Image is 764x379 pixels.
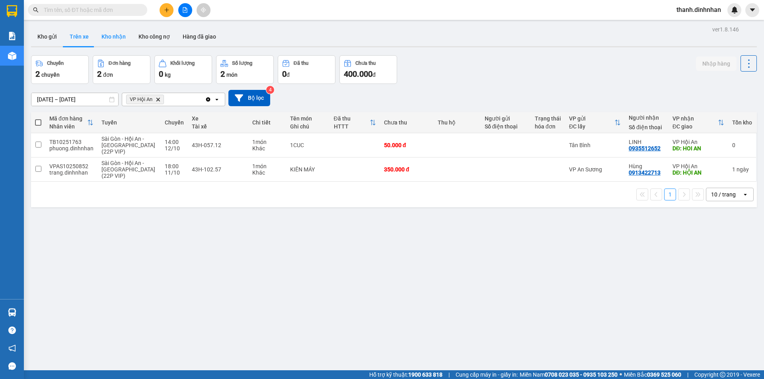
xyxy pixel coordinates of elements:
[672,163,724,169] div: VP Hội An
[629,169,661,176] div: 0913422713
[384,166,430,173] div: 350.000 đ
[31,27,63,46] button: Kho gửi
[132,27,176,46] button: Kho công nợ
[232,60,252,66] div: Số lượng
[252,169,282,176] div: Khác
[668,112,728,133] th: Toggle SortBy
[49,163,94,169] div: VPAS10250852
[629,124,665,130] div: Số điện thoại
[49,139,94,145] div: TB10251763
[159,69,163,79] span: 0
[63,27,95,46] button: Trên xe
[369,370,442,379] span: Hỗ trợ kỹ thuật:
[334,123,370,130] div: HTTT
[101,160,155,179] span: Sài Gòn - Hội An - [GEOGRAPHIC_DATA] (22P VIP)
[8,308,16,317] img: warehouse-icon
[205,96,211,103] svg: Clear all
[252,163,282,169] div: 1 món
[8,344,16,352] span: notification
[278,55,335,84] button: Đã thu0đ
[745,3,759,17] button: caret-down
[101,119,157,126] div: Tuyến
[672,145,724,152] div: DĐ: HOI AN
[535,123,561,130] div: hóa đơn
[176,27,222,46] button: Hàng đã giao
[282,69,286,79] span: 0
[294,60,308,66] div: Đã thu
[355,60,376,66] div: Chưa thu
[687,370,688,379] span: |
[220,69,225,79] span: 2
[252,119,282,126] div: Chi tiết
[290,115,325,122] div: Tên món
[252,139,282,145] div: 1 món
[664,189,676,200] button: 1
[672,169,724,176] div: DĐ: HỘI AN
[192,123,244,130] div: Tài xế
[624,370,681,379] span: Miền Bắc
[712,25,739,34] div: ver 1.8.146
[384,119,430,126] div: Chưa thu
[266,86,274,94] sup: 4
[178,3,192,17] button: file-add
[165,139,184,145] div: 14:00
[192,115,244,122] div: Xe
[103,72,113,78] span: đơn
[165,163,184,169] div: 18:00
[182,7,188,13] span: file-add
[165,145,184,152] div: 12/10
[49,145,94,152] div: phuong.dinhnhan
[629,145,661,152] div: 0935512652
[33,7,39,13] span: search
[672,139,724,145] div: VP Hội An
[290,123,325,130] div: Ghi chú
[31,93,118,106] input: Select a date range.
[290,142,325,148] div: 1CUC
[731,6,738,14] img: icon-new-feature
[629,139,665,145] div: LINH
[170,60,195,66] div: Khối lượng
[165,72,171,78] span: kg
[742,191,748,198] svg: open
[160,3,173,17] button: plus
[372,72,376,78] span: đ
[44,6,138,14] input: Tìm tên, số ĐT hoặc mã đơn
[214,96,220,103] svg: open
[41,72,60,78] span: chuyến
[156,97,160,102] svg: Delete
[339,55,397,84] button: Chưa thu400.000đ
[732,166,752,173] div: 1
[438,119,477,126] div: Thu hộ
[620,373,622,376] span: ⚪️
[672,123,718,130] div: ĐC giao
[226,72,238,78] span: món
[7,5,17,17] img: logo-vxr
[720,372,725,377] span: copyright
[35,69,40,79] span: 2
[47,60,64,66] div: Chuyến
[8,327,16,334] span: question-circle
[49,115,87,122] div: Mã đơn hàng
[330,112,380,133] th: Toggle SortBy
[252,145,282,152] div: Khác
[49,123,87,130] div: Nhân viên
[520,370,618,379] span: Miền Nam
[749,6,756,14] span: caret-down
[629,163,665,169] div: Hùng
[647,371,681,378] strong: 0369 525 060
[711,190,736,198] div: 10 / trang
[485,115,527,122] div: Người gửi
[228,90,270,106] button: Bộ lọc
[192,166,244,173] div: 43H-102.57
[8,362,16,370] span: message
[569,123,614,130] div: ĐC lấy
[101,136,155,155] span: Sài Gòn - Hội An - [GEOGRAPHIC_DATA] (22P VIP)
[154,55,212,84] button: Khối lượng0kg
[197,3,210,17] button: aim
[216,55,274,84] button: Số lượng2món
[130,96,152,103] span: VP Hội An
[448,370,450,379] span: |
[672,115,718,122] div: VP nhận
[95,27,132,46] button: Kho nhận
